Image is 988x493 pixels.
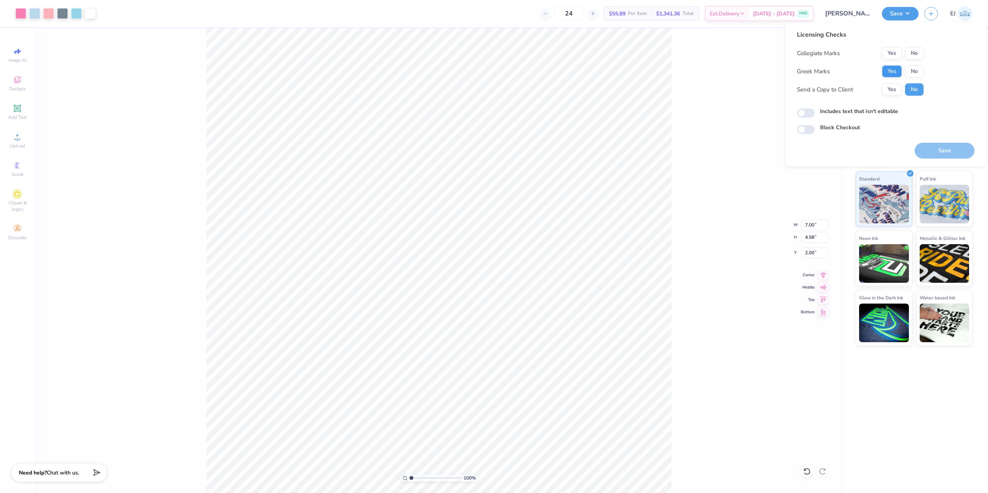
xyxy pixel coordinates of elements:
span: $55.89 [609,10,626,18]
span: EJ [950,9,956,18]
img: Glow in the Dark Ink [859,304,909,342]
span: Upload [10,143,25,149]
span: Top [801,297,815,302]
span: $1,341.36 [656,10,680,18]
span: Neon Ink [859,234,878,242]
span: Metallic & Glitter Ink [920,234,965,242]
span: Bottom [801,309,815,315]
label: Block Checkout [820,123,860,132]
img: Water based Ink [920,304,969,342]
span: Clipart & logos [4,200,31,212]
span: Center [801,272,815,278]
div: Licensing Checks [797,30,924,39]
button: No [905,47,924,59]
span: Decorate [8,235,27,241]
img: Puff Ink [920,185,969,223]
div: Send a Copy to Client [797,85,853,94]
label: Includes text that isn't editable [820,107,898,115]
input: Untitled Design [819,6,876,21]
button: No [905,83,924,96]
span: Greek [12,171,24,177]
span: Standard [859,175,880,183]
img: Standard [859,185,909,223]
strong: Need help? [19,469,47,476]
button: Yes [882,47,902,59]
span: Designs [9,86,26,92]
button: No [905,65,924,78]
span: Puff Ink [920,175,936,183]
span: Per Item [628,10,647,18]
span: Water based Ink [920,294,955,302]
span: 100 % [464,474,476,481]
span: Total [682,10,694,18]
input: – – [554,7,584,20]
button: Yes [882,83,902,96]
img: Neon Ink [859,244,909,283]
button: Save [882,7,919,20]
span: Est. Delivery [710,10,739,18]
div: Greek Marks [797,67,830,76]
span: Glow in the Dark Ink [859,294,903,302]
span: Image AI [8,57,27,63]
span: Chat with us. [47,469,79,476]
div: Collegiate Marks [797,49,840,58]
span: Add Text [8,114,27,120]
span: [DATE] - [DATE] [753,10,795,18]
span: FREE [799,11,807,16]
a: EJ [950,6,973,21]
span: Middle [801,285,815,290]
img: Edgardo Jr [958,6,973,21]
img: Metallic & Glitter Ink [920,244,969,283]
button: Yes [882,65,902,78]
